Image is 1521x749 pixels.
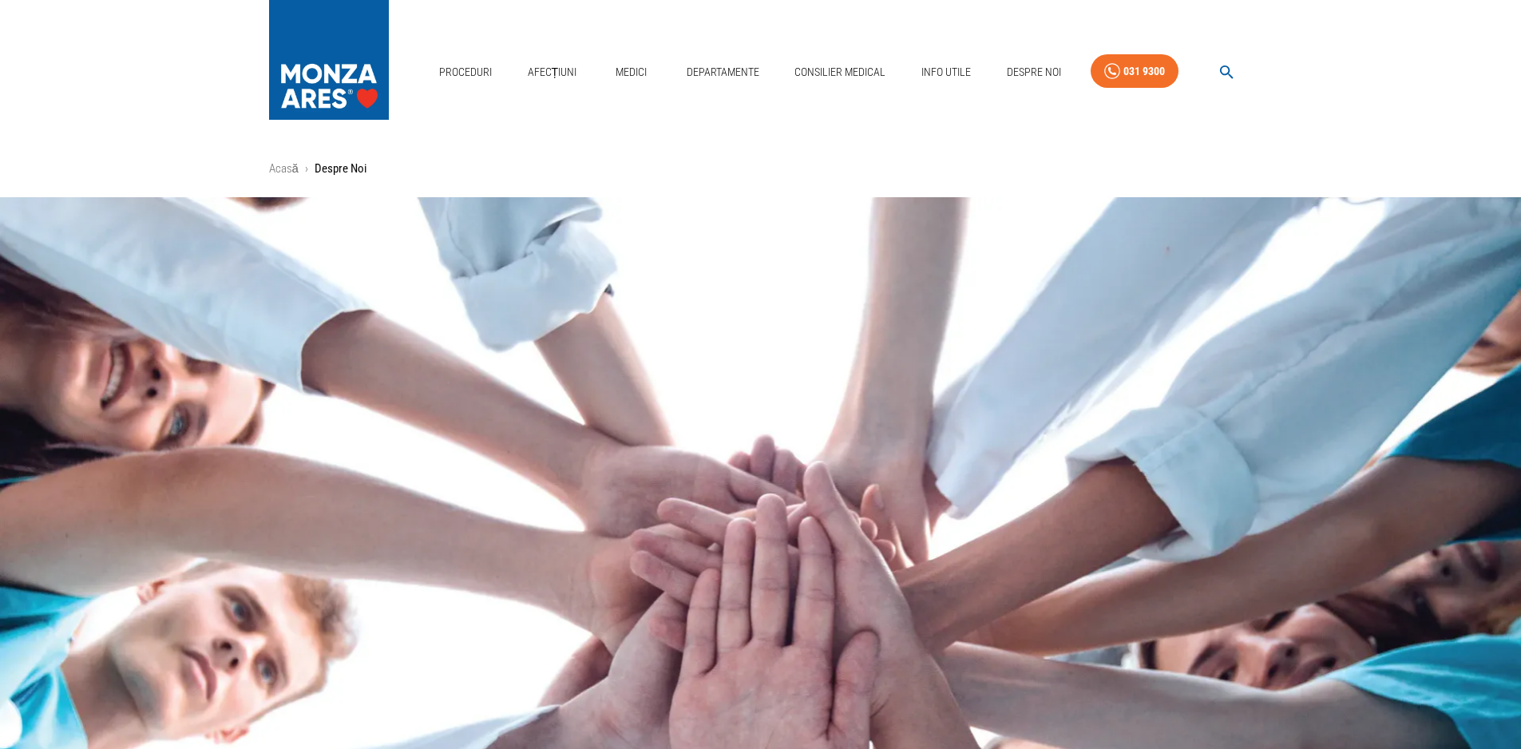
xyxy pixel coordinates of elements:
div: 031 9300 [1123,61,1165,81]
a: Departamente [680,56,766,89]
nav: breadcrumb [269,160,1253,178]
a: 031 9300 [1091,54,1178,89]
a: Medici [606,56,657,89]
a: Afecțiuni [521,56,584,89]
a: Info Utile [915,56,977,89]
a: Proceduri [433,56,498,89]
a: Acasă [269,161,299,176]
li: › [305,160,308,178]
a: Despre Noi [1000,56,1067,89]
a: Consilier Medical [788,56,892,89]
p: Despre Noi [315,160,366,178]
